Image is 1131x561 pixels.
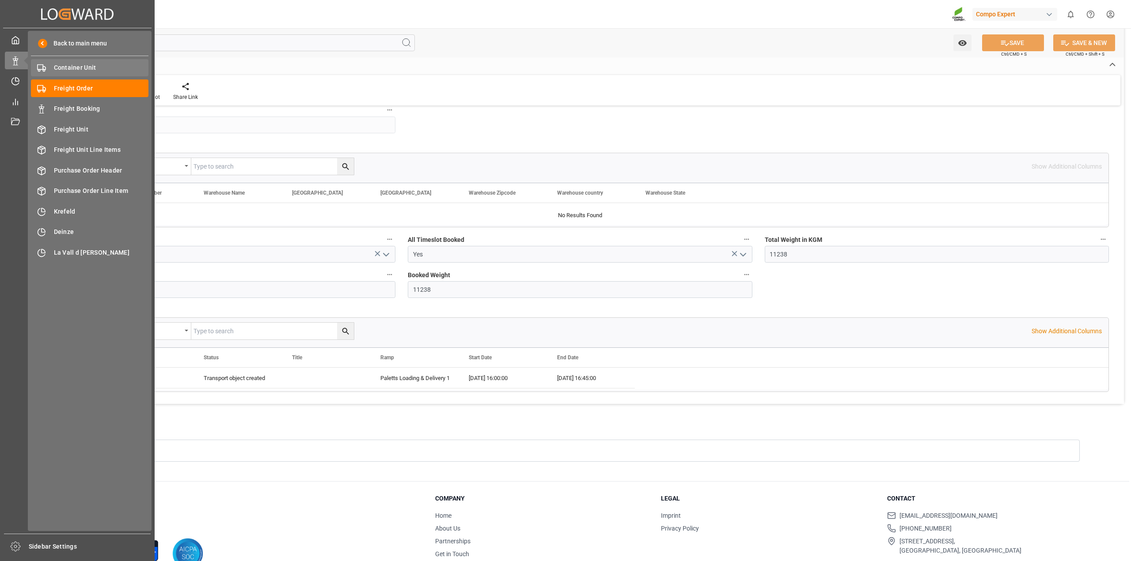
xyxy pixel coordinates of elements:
[54,207,149,216] span: Krefeld
[408,235,464,245] span: All Timeslot Booked
[58,514,413,522] p: © 2025 Logward. All rights reserved.
[1061,4,1081,24] button: show 0 new notifications
[5,113,150,131] a: Document Management
[557,190,603,196] span: Warehouse country
[557,354,578,361] span: End Date
[661,525,699,532] a: Privacy Policy
[469,190,516,196] span: Warehouse Zipcode
[54,186,149,196] span: Purchase Order Line Item
[384,269,395,280] button: Remaining Weight To Be Booked
[292,354,302,361] span: Title
[125,323,191,339] button: open menu
[204,368,271,388] div: Transport object created
[1032,327,1102,336] p: Show Additional Columns
[129,324,182,335] div: Equals
[54,227,149,237] span: Deinze
[31,223,148,241] a: Deinze
[41,34,415,51] input: Search Fields
[31,100,148,117] a: Freight Booking
[899,511,998,520] span: [EMAIL_ADDRESS][DOMAIN_NAME]
[1097,233,1109,245] button: Total Weight in KGM
[408,271,450,280] span: Booked Weight
[1066,51,1104,57] span: Ctrl/CMD + Shift + S
[31,120,148,138] a: Freight Unit
[435,550,469,557] a: Get in Touch
[129,160,182,170] div: Equals
[54,125,149,134] span: Freight Unit
[173,93,198,101] div: Share Link
[47,39,107,48] span: Back to main menu
[5,72,150,90] a: Timeslot Management
[54,63,149,72] span: Container Unit
[972,6,1061,23] button: Compo Expert
[31,162,148,179] a: Purchase Order Header
[435,512,452,519] a: Home
[435,525,460,532] a: About Us
[384,104,395,116] button: Warehouse Number
[191,158,354,175] input: Type to search
[899,537,1021,555] span: [STREET_ADDRESS], [GEOGRAPHIC_DATA], [GEOGRAPHIC_DATA]
[1081,4,1101,24] button: Help Center
[435,538,471,545] a: Partnerships
[661,512,681,519] a: Imprint
[125,158,191,175] button: open menu
[31,182,148,200] a: Purchase Order Line Item
[1053,34,1115,51] button: SAVE & NEW
[31,244,148,261] a: La Vall d [PERSON_NAME]
[29,542,151,551] span: Sidebar Settings
[54,248,149,257] span: La Vall d [PERSON_NAME]
[765,235,822,245] span: Total Weight in KGM
[953,34,972,51] button: open menu
[337,323,354,339] button: search button
[54,166,149,175] span: Purchase Order Header
[741,233,752,245] button: All Timeslot Booked
[337,158,354,175] button: search button
[741,269,752,280] button: Booked Weight
[5,93,150,110] a: My Reports
[547,368,635,388] div: [DATE] 16:45:00
[645,190,685,196] span: Warehouse State
[54,104,149,113] span: Freight Booking
[899,524,952,533] span: [PHONE_NUMBER]
[380,190,431,196] span: [GEOGRAPHIC_DATA]
[736,248,749,261] button: open menu
[31,141,148,158] a: Freight Unit Line Items
[982,34,1044,51] button: SAVE
[31,79,148,97] a: Freight Order
[380,368,448,388] div: Paletts Loading & Delivery 1
[31,59,148,76] a: Container Unit
[379,248,392,261] button: open menu
[204,190,245,196] span: Warehouse Name
[952,7,966,22] img: Screenshot%202023-09-29%20at%2010.02.21.png_1712312052.png
[435,494,650,503] h3: Company
[661,494,876,503] h3: Legal
[191,323,354,339] input: Type to search
[380,354,394,361] span: Ramp
[292,190,343,196] span: [GEOGRAPHIC_DATA]
[1001,51,1027,57] span: Ctrl/CMD + S
[887,494,1102,503] h3: Contact
[105,368,635,388] div: Press SPACE to select this row.
[54,84,149,93] span: Freight Order
[469,354,492,361] span: Start Date
[58,522,413,530] p: Version [DATE]
[204,354,219,361] span: Status
[384,233,395,245] button: Responsible Party
[5,31,150,49] a: My Cockpit
[458,368,547,388] div: [DATE] 16:00:00
[31,203,148,220] a: Krefeld
[54,145,149,154] span: Freight Unit Line Items
[972,8,1057,21] div: Compo Expert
